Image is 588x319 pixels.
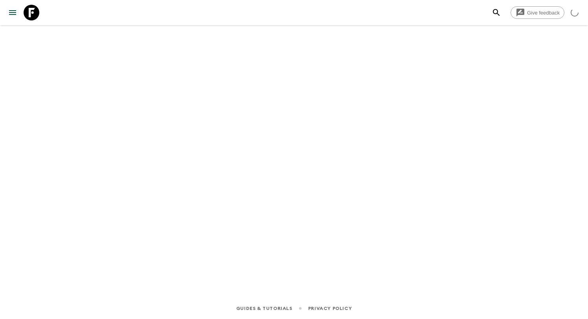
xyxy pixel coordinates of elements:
[5,5,20,20] button: menu
[511,6,564,19] a: Give feedback
[308,304,352,313] a: Privacy Policy
[523,10,564,16] span: Give feedback
[489,5,504,20] button: search adventures
[236,304,292,313] a: Guides & Tutorials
